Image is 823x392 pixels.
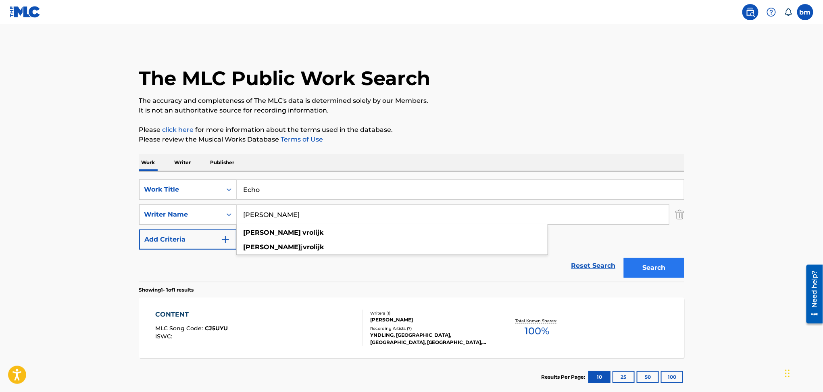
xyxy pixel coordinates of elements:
strong: vrolijk [303,229,324,236]
span: j [301,243,303,251]
button: Add Criteria [139,229,237,250]
img: 9d2ae6d4665cec9f34b9.svg [221,235,230,244]
iframe: Chat Widget [783,353,823,392]
div: Help [763,4,779,20]
button: 50 [637,371,659,383]
p: Showing 1 - 1 of 1 results [139,286,194,294]
p: Work [139,154,158,171]
a: click here [163,126,194,133]
button: 100 [661,371,683,383]
p: Publisher [208,154,237,171]
div: YNDLING, [GEOGRAPHIC_DATA], [GEOGRAPHIC_DATA], [GEOGRAPHIC_DATA], [GEOGRAPHIC_DATA] [370,332,492,346]
iframe: Resource Center [800,261,823,326]
div: [PERSON_NAME] [370,316,492,323]
span: 100 % [525,324,550,338]
p: The accuracy and completeness of The MLC's data is determined solely by our Members. [139,96,684,106]
h1: The MLC Public Work Search [139,66,431,90]
img: Delete Criterion [675,204,684,225]
p: Total Known Shares: [516,318,559,324]
form: Search Form [139,179,684,282]
img: search [746,7,755,17]
a: Reset Search [567,257,620,275]
p: Please review the Musical Works Database [139,135,684,144]
p: Results Per Page: [542,373,588,381]
p: It is not an authoritative source for recording information. [139,106,684,115]
div: CONTENT [155,310,228,319]
a: Terms of Use [279,136,323,143]
div: Drag [785,361,790,386]
img: MLC Logo [10,6,41,18]
span: CJ5UYU [205,325,228,332]
div: User Menu [797,4,813,20]
strong: vrolijk [303,243,324,251]
span: ISWC : [155,333,174,340]
button: Search [624,258,684,278]
div: Notifications [784,8,792,16]
p: Please for more information about the terms used in the database. [139,125,684,135]
img: help [767,7,776,17]
div: Writers ( 1 ) [370,310,492,316]
button: 25 [613,371,635,383]
div: Writer Name [144,210,217,219]
span: MLC Song Code : [155,325,205,332]
div: Recording Artists ( 7 ) [370,325,492,332]
strong: [PERSON_NAME] [244,229,301,236]
p: Writer [172,154,194,171]
a: CONTENTMLC Song Code:CJ5UYUISWC:Writers (1)[PERSON_NAME]Recording Artists (7)YNDLING, [GEOGRAPHIC... [139,298,684,358]
strong: [PERSON_NAME] [244,243,301,251]
button: 10 [588,371,610,383]
a: Public Search [742,4,758,20]
div: Work Title [144,185,217,194]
